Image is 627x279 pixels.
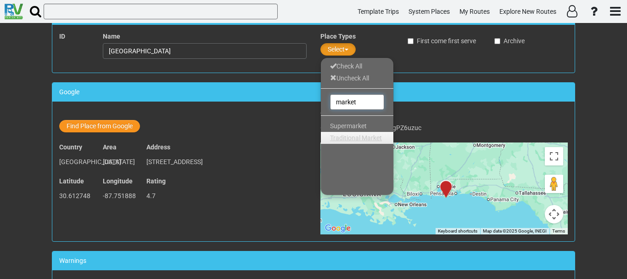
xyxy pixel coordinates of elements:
span: System Places [409,8,450,15]
a: Explore New Routes [495,3,560,21]
label: ID [59,32,65,41]
a: Open this area in Google Maps (opens a new window) [323,222,353,234]
div: Warnings [52,251,575,270]
span: Explore New Routes [499,8,556,15]
a: Terms (opens in new tab) [552,228,565,233]
label: Address [146,142,170,152]
button: Keyboard shortcuts [438,228,477,234]
button: Map camera controls [545,205,563,223]
span: Supermarket [330,122,367,130]
label: Latitude [59,177,84,186]
label: Longitude [103,177,133,186]
span: Map data ©2025 Google, INEGI [483,228,547,233]
label: Country [59,142,82,152]
span: 30.612748 [59,192,90,199]
input: Archive [494,38,500,44]
img: Google [323,222,353,234]
a: Template Trips [353,3,403,21]
span: Template Trips [358,8,399,15]
a: My Routes [455,3,494,21]
span: My Routes [459,8,490,15]
input: Search... [330,94,384,110]
div: Google [52,83,575,102]
a: Check All [321,60,393,72]
span: [GEOGRAPHIC_DATA] [59,158,121,165]
label: Place Types [320,32,356,41]
label: Rating [146,177,166,186]
button: Find Place from Google [59,120,140,132]
label: Area [103,142,117,152]
span: Traditional Market [330,134,382,142]
input: First come first serve [408,38,414,44]
span: 4.7 [146,192,156,199]
a: Uncheck All [321,72,393,84]
label: First come first serve [408,36,476,46]
span: -87.751888 [103,192,136,199]
a: System Places [404,3,454,21]
span: [STREET_ADDRESS] [146,158,203,165]
button: Toggle fullscreen view [545,147,563,165]
label: Name [103,32,120,41]
span: [US_STATE] [103,158,135,165]
button: Select [320,43,356,56]
label: Archive [494,36,525,46]
img: RvPlanetLogo.png [5,4,23,19]
button: Drag Pegman onto the map to open Street View [545,175,563,193]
